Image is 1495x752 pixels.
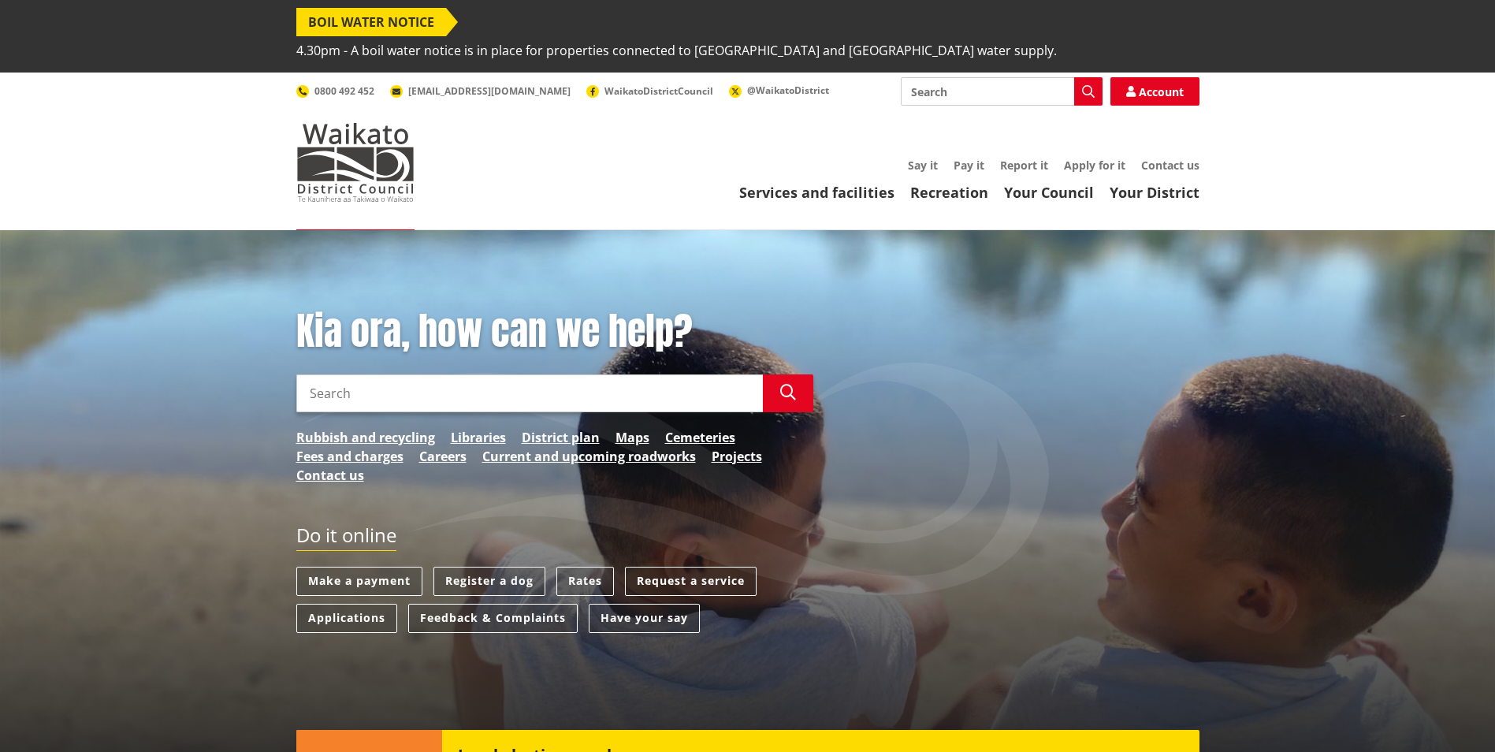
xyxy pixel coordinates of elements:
[901,77,1103,106] input: Search input
[1141,158,1199,173] a: Contact us
[433,567,545,596] a: Register a dog
[296,84,374,98] a: 0800 492 452
[556,567,614,596] a: Rates
[1064,158,1125,173] a: Apply for it
[1110,77,1199,106] a: Account
[296,8,446,36] span: BOIL WATER NOTICE
[625,567,757,596] a: Request a service
[296,567,422,596] a: Make a payment
[296,123,415,202] img: Waikato District Council - Te Kaunihera aa Takiwaa o Waikato
[296,428,435,447] a: Rubbish and recycling
[296,309,813,355] h1: Kia ora, how can we help?
[390,84,571,98] a: [EMAIL_ADDRESS][DOMAIN_NAME]
[665,428,735,447] a: Cemeteries
[739,183,894,202] a: Services and facilities
[589,604,700,633] a: Have your say
[954,158,984,173] a: Pay it
[615,428,649,447] a: Maps
[1000,158,1048,173] a: Report it
[296,374,763,412] input: Search input
[747,84,829,97] span: @WaikatoDistrict
[408,604,578,633] a: Feedback & Complaints
[712,447,762,466] a: Projects
[586,84,713,98] a: WaikatoDistrictCouncil
[296,447,404,466] a: Fees and charges
[314,84,374,98] span: 0800 492 452
[408,84,571,98] span: [EMAIL_ADDRESS][DOMAIN_NAME]
[451,428,506,447] a: Libraries
[1004,183,1094,202] a: Your Council
[522,428,600,447] a: District plan
[1110,183,1199,202] a: Your District
[296,524,396,552] h2: Do it online
[910,183,988,202] a: Recreation
[296,466,364,485] a: Contact us
[908,158,938,173] a: Say it
[296,604,397,633] a: Applications
[729,84,829,97] a: @WaikatoDistrict
[482,447,696,466] a: Current and upcoming roadworks
[296,36,1057,65] span: 4.30pm - A boil water notice is in place for properties connected to [GEOGRAPHIC_DATA] and [GEOGR...
[604,84,713,98] span: WaikatoDistrictCouncil
[419,447,467,466] a: Careers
